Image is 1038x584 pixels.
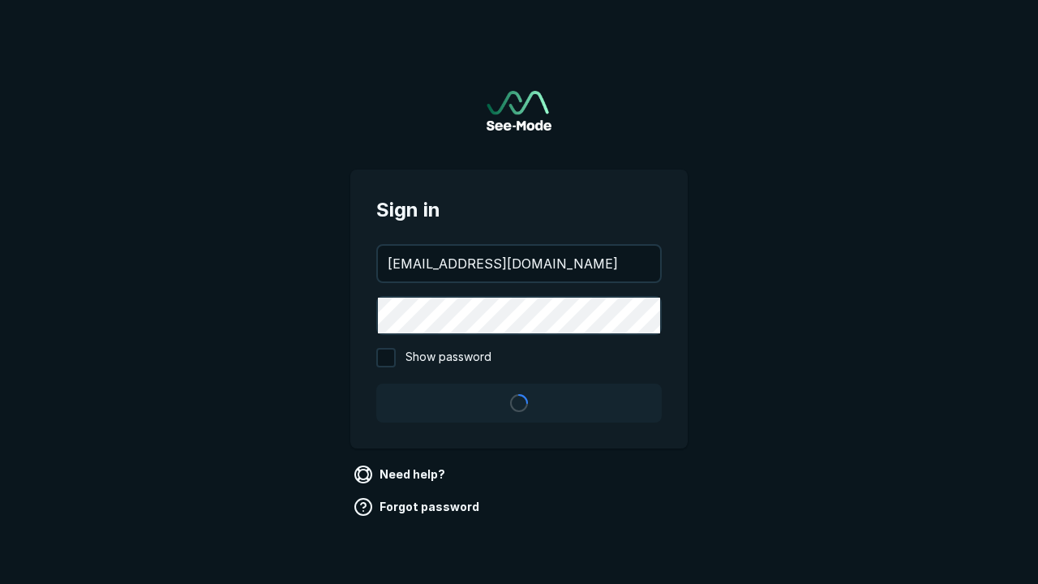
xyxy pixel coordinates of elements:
a: Forgot password [350,494,486,520]
a: Go to sign in [487,91,551,131]
span: Sign in [376,195,662,225]
span: Show password [405,348,491,367]
input: your@email.com [378,246,660,281]
a: Need help? [350,462,452,487]
img: See-Mode Logo [487,91,551,131]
